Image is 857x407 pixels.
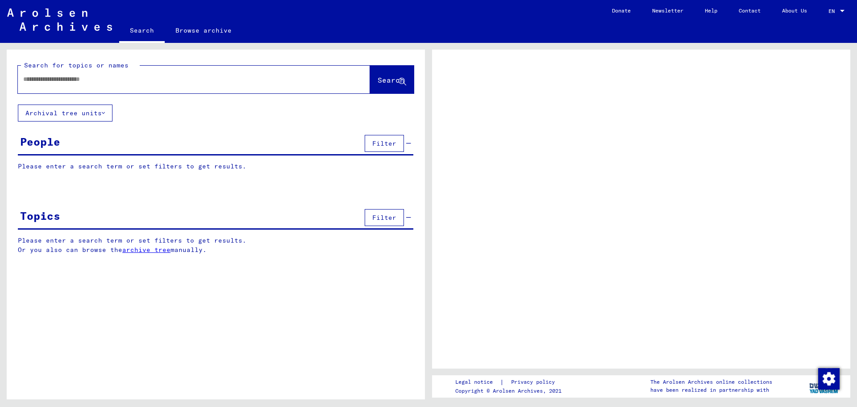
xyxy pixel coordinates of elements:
div: Change consent [818,368,839,389]
p: have been realized in partnership with [650,386,772,394]
span: Filter [372,139,396,147]
a: Search [119,20,165,43]
p: The Arolsen Archives online collections [650,378,772,386]
span: EN [828,8,838,14]
div: People [20,134,60,150]
button: Filter [365,135,404,152]
a: Browse archive [165,20,242,41]
p: Copyright © Arolsen Archives, 2021 [455,387,566,395]
img: Change consent [818,368,840,390]
a: archive tree [122,246,171,254]
div: | [455,378,566,387]
button: Search [370,66,414,93]
p: Please enter a search term or set filters to get results. [18,162,413,171]
p: Please enter a search term or set filters to get results. Or you also can browse the manually. [18,236,414,255]
img: Arolsen_neg.svg [7,8,112,31]
a: Privacy policy [504,378,566,387]
button: Archival tree units [18,105,112,122]
button: Filter [365,209,404,226]
span: Search [378,76,404,84]
div: Topics [20,208,60,224]
mat-label: Search for topics or names [24,61,129,69]
img: yv_logo.png [807,375,841,397]
a: Legal notice [455,378,500,387]
span: Filter [372,214,396,222]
